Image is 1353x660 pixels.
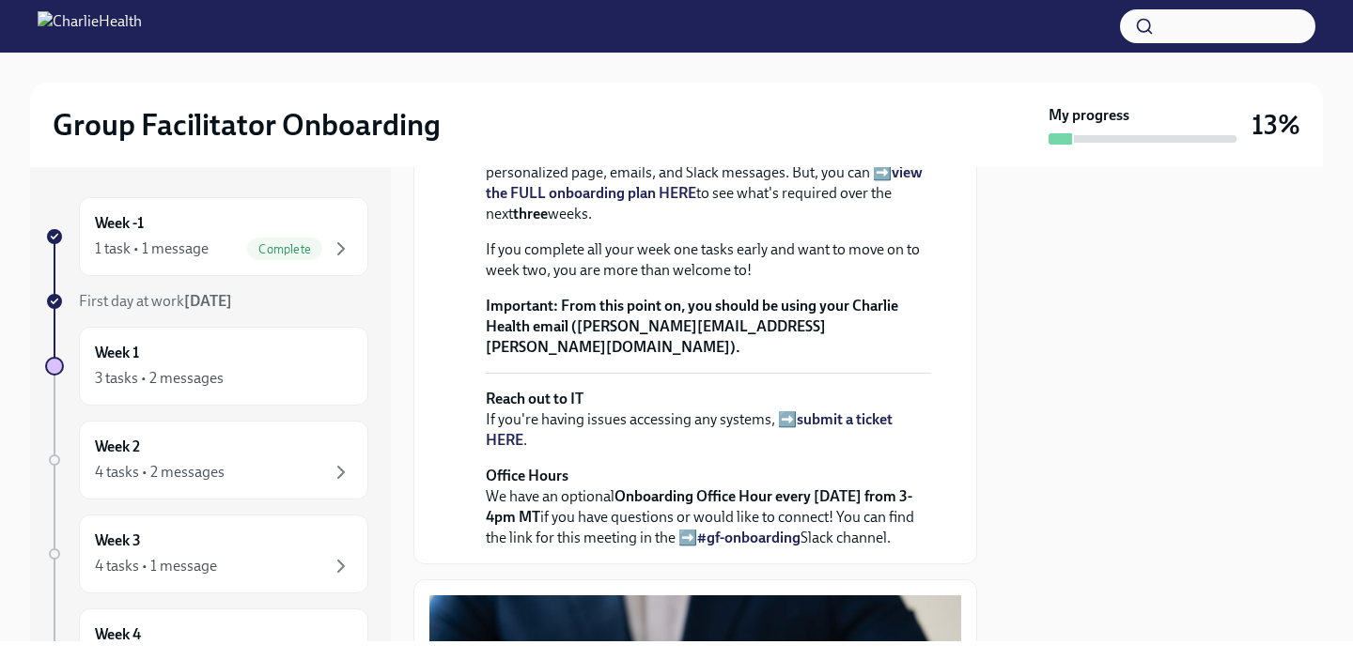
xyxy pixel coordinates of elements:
[95,343,139,363] h6: Week 1
[1049,105,1129,126] strong: My progress
[486,390,583,407] strong: Reach out to IT
[95,624,141,645] h6: Week 4
[513,205,548,223] strong: three
[486,239,931,281] p: If you complete all your week one tasks early and want to move on to week two, you are more than ...
[95,462,225,483] div: 4 tasks • 2 messages
[38,11,142,41] img: CharlieHealth
[45,197,368,276] a: Week -11 task • 1 messageComplete
[95,437,140,457] h6: Week 2
[486,389,931,451] p: If you're having issues accessing any systems, ➡️ .
[486,487,912,526] strong: Onboarding Office Hour every [DATE] from 3-4pm MT
[486,297,558,315] strong: Important:
[1252,108,1300,142] h3: 13%
[486,142,931,224] p: Your Dado onboarding plan will keep you on track of tasks via your personalized page, emails, and...
[697,529,801,546] a: #gf-onboarding
[53,106,441,144] h2: Group Facilitator Onboarding
[45,327,368,406] a: Week 13 tasks • 2 messages
[95,213,144,234] h6: Week -1
[184,292,232,310] strong: [DATE]
[45,514,368,593] a: Week 34 tasks • 1 message
[247,242,322,256] span: Complete
[486,297,898,356] strong: From this point on, you should be using your Charlie Health email ([PERSON_NAME][EMAIL_ADDRESS][P...
[95,238,209,259] div: 1 task • 1 message
[95,530,141,551] h6: Week 3
[95,556,217,576] div: 4 tasks • 1 message
[95,368,224,389] div: 3 tasks • 2 messages
[486,466,931,548] p: We have an optional if you have questions or would like to connect! You can find the link for thi...
[79,292,232,310] span: First day at work
[486,467,568,484] strong: Office Hours
[45,291,368,312] a: First day at work[DATE]
[45,421,368,499] a: Week 24 tasks • 2 messages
